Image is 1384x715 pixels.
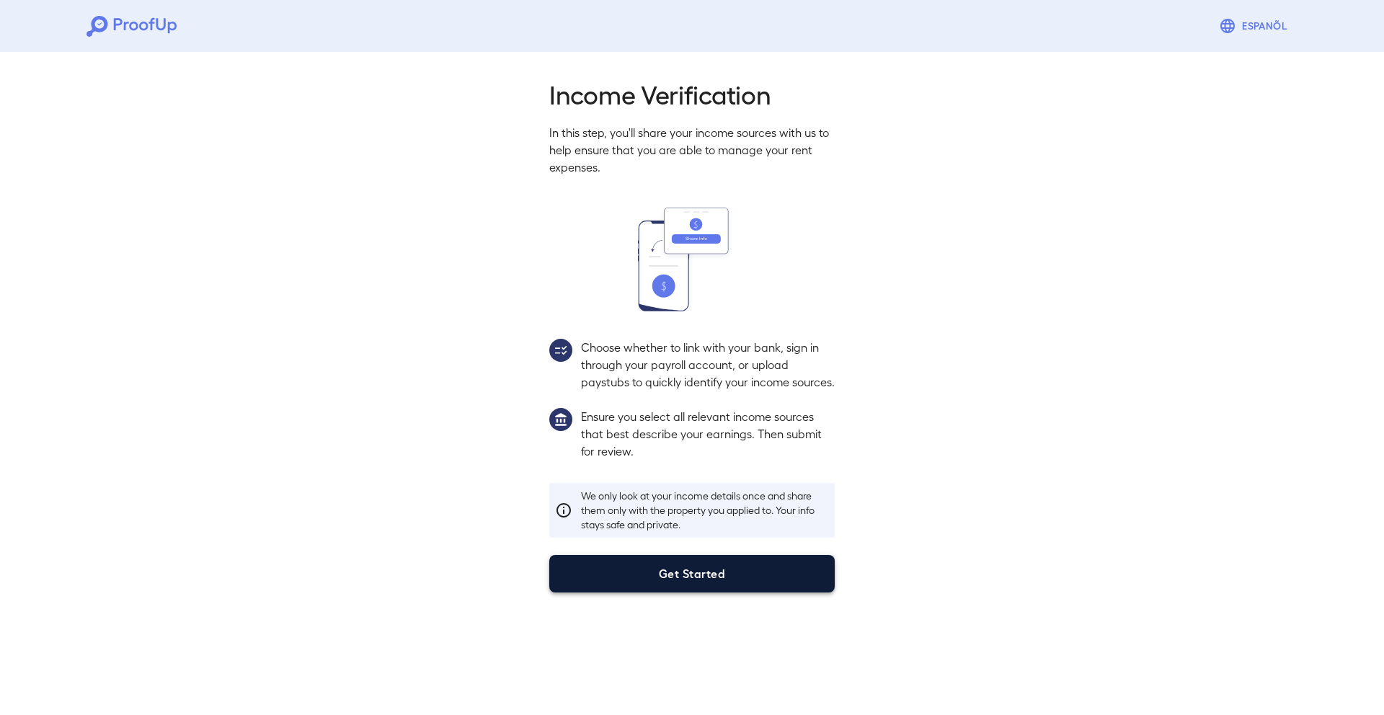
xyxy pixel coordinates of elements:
[549,555,835,592] button: Get Started
[549,78,835,110] h2: Income Verification
[549,339,572,362] img: group2.svg
[581,489,829,532] p: We only look at your income details once and share them only with the property you applied to. Yo...
[1213,12,1297,40] button: Espanõl
[581,339,835,391] p: Choose whether to link with your bank, sign in through your payroll account, or upload paystubs t...
[549,408,572,431] img: group1.svg
[549,124,835,176] p: In this step, you'll share your income sources with us to help ensure that you are able to manage...
[638,208,746,311] img: transfer_money.svg
[581,408,835,460] p: Ensure you select all relevant income sources that best describe your earnings. Then submit for r...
